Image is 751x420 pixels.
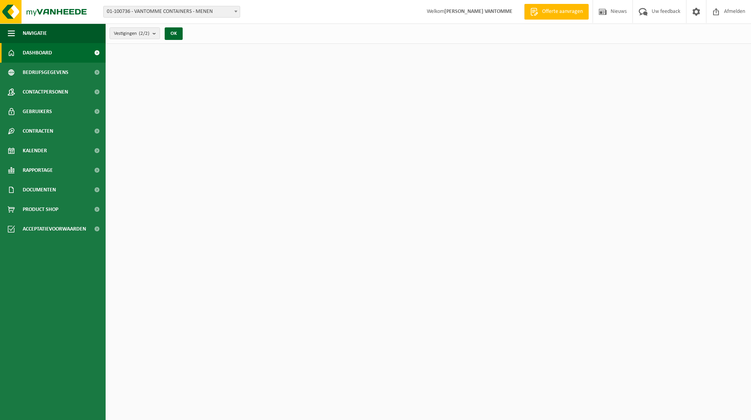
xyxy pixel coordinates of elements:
[104,6,240,17] span: 01-100736 - VANTOMME CONTAINERS - MENEN
[23,141,47,160] span: Kalender
[23,160,53,180] span: Rapportage
[23,82,68,102] span: Contactpersonen
[110,27,160,39] button: Vestigingen(2/2)
[139,31,149,36] count: (2/2)
[540,8,585,16] span: Offerte aanvragen
[23,180,56,200] span: Documenten
[23,121,53,141] span: Contracten
[444,9,512,14] strong: [PERSON_NAME] VANTOMME
[524,4,589,20] a: Offerte aanvragen
[165,27,183,40] button: OK
[23,23,47,43] span: Navigatie
[23,219,86,239] span: Acceptatievoorwaarden
[23,63,68,82] span: Bedrijfsgegevens
[23,102,52,121] span: Gebruikers
[103,6,240,18] span: 01-100736 - VANTOMME CONTAINERS - MENEN
[23,200,58,219] span: Product Shop
[114,28,149,40] span: Vestigingen
[23,43,52,63] span: Dashboard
